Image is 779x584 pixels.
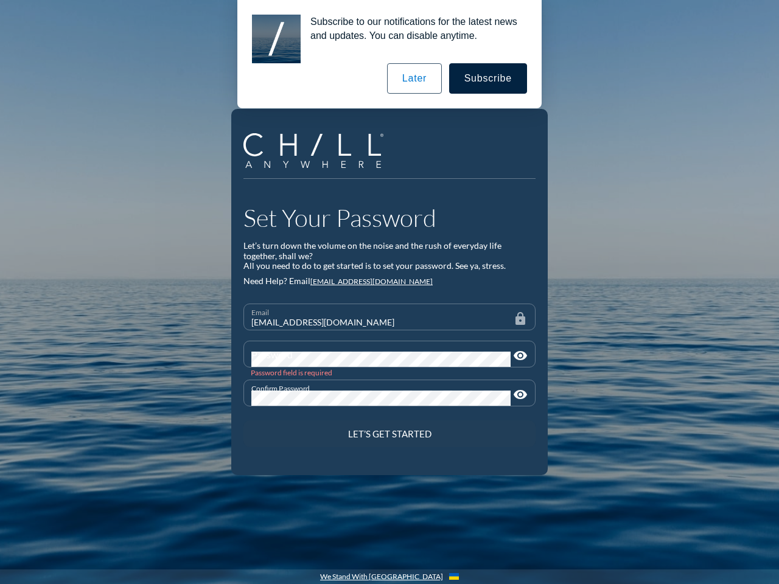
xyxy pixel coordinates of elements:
[243,420,536,447] button: Let’s Get Started
[310,277,433,286] a: [EMAIL_ADDRESS][DOMAIN_NAME]
[243,133,393,170] a: Company Logo
[449,63,527,94] button: Subscribe
[252,15,301,63] img: notification icon
[243,203,536,232] h1: Set Your Password
[251,391,511,406] input: Confirm Password
[243,276,310,286] span: Need Help? Email
[513,388,528,402] i: visibility
[449,573,459,580] img: Flag_of_Ukraine.1aeecd60.svg
[320,572,443,581] a: We Stand With [GEOGRAPHIC_DATA]
[387,63,442,94] button: Later
[265,428,514,439] div: Let’s Get Started
[243,241,536,271] div: Let’s turn down the volume on the noise and the rush of everyday life together, shall we? All you...
[251,368,528,377] div: Password field is required
[513,349,528,363] i: visibility
[301,15,527,43] div: Subscribe to our notifications for the latest news and updates. You can disable anytime.
[243,133,383,168] img: Company Logo
[251,352,511,367] input: Password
